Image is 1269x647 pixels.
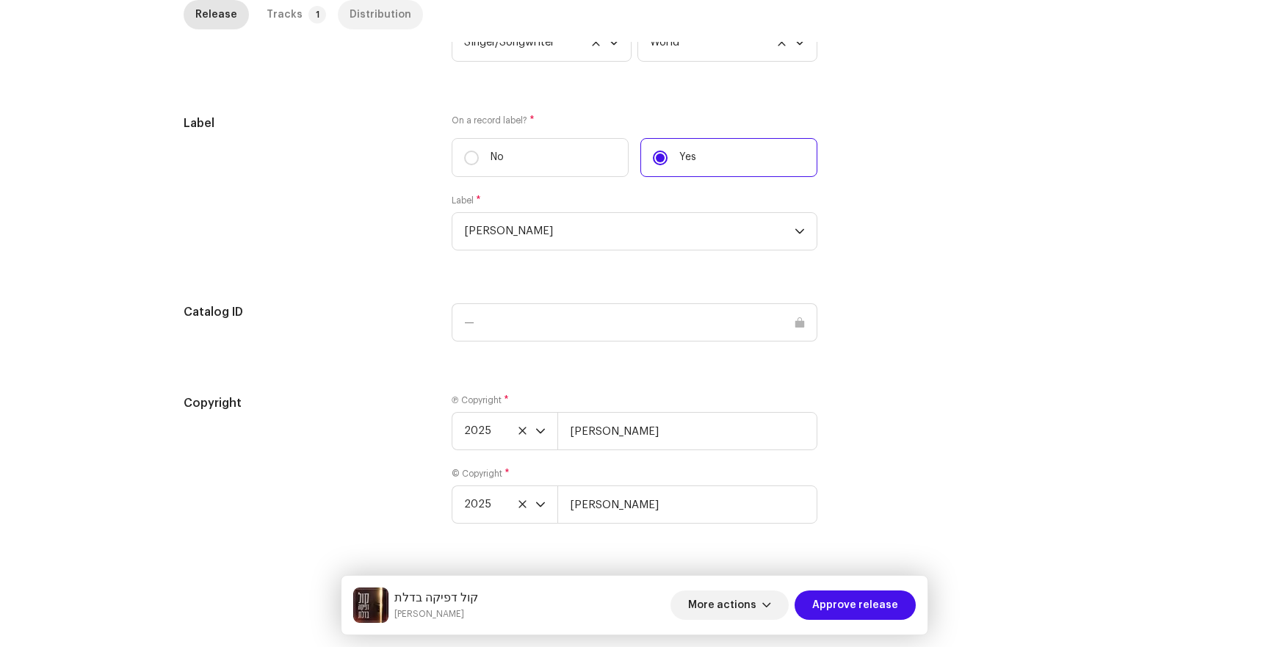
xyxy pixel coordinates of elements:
[535,413,546,449] div: dropdown trigger
[464,413,535,449] span: 2025
[452,195,481,206] label: Label
[353,588,388,623] img: 3d8fee1a-c82a-4fff-84d0-ff2a82d366d8
[679,150,696,165] p: Yes
[464,24,609,61] span: Singer/Songwriter
[452,115,817,126] label: On a record label?
[557,485,817,524] input: e.g. Publisher LLC
[452,303,817,341] input: —
[795,213,805,250] div: dropdown trigger
[452,468,510,480] label: © Copyright
[670,590,789,620] button: More actions
[184,394,428,412] h5: Copyright
[464,213,795,250] span: יונתן כהן
[609,24,619,61] div: dropdown trigger
[688,590,756,620] span: More actions
[535,486,546,523] div: dropdown trigger
[557,412,817,450] input: e.g. Label LLC
[394,607,478,621] small: קול דפיקה בדלת
[795,590,916,620] button: Approve release
[650,24,795,61] span: World
[452,394,509,406] label: Ⓟ Copyright
[394,589,478,607] h5: קול דפיקה בדלת
[184,115,428,132] h5: Label
[795,24,805,61] div: dropdown trigger
[812,590,898,620] span: Approve release
[464,486,535,523] span: 2025
[491,150,504,165] p: No
[184,303,428,321] h5: Catalog ID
